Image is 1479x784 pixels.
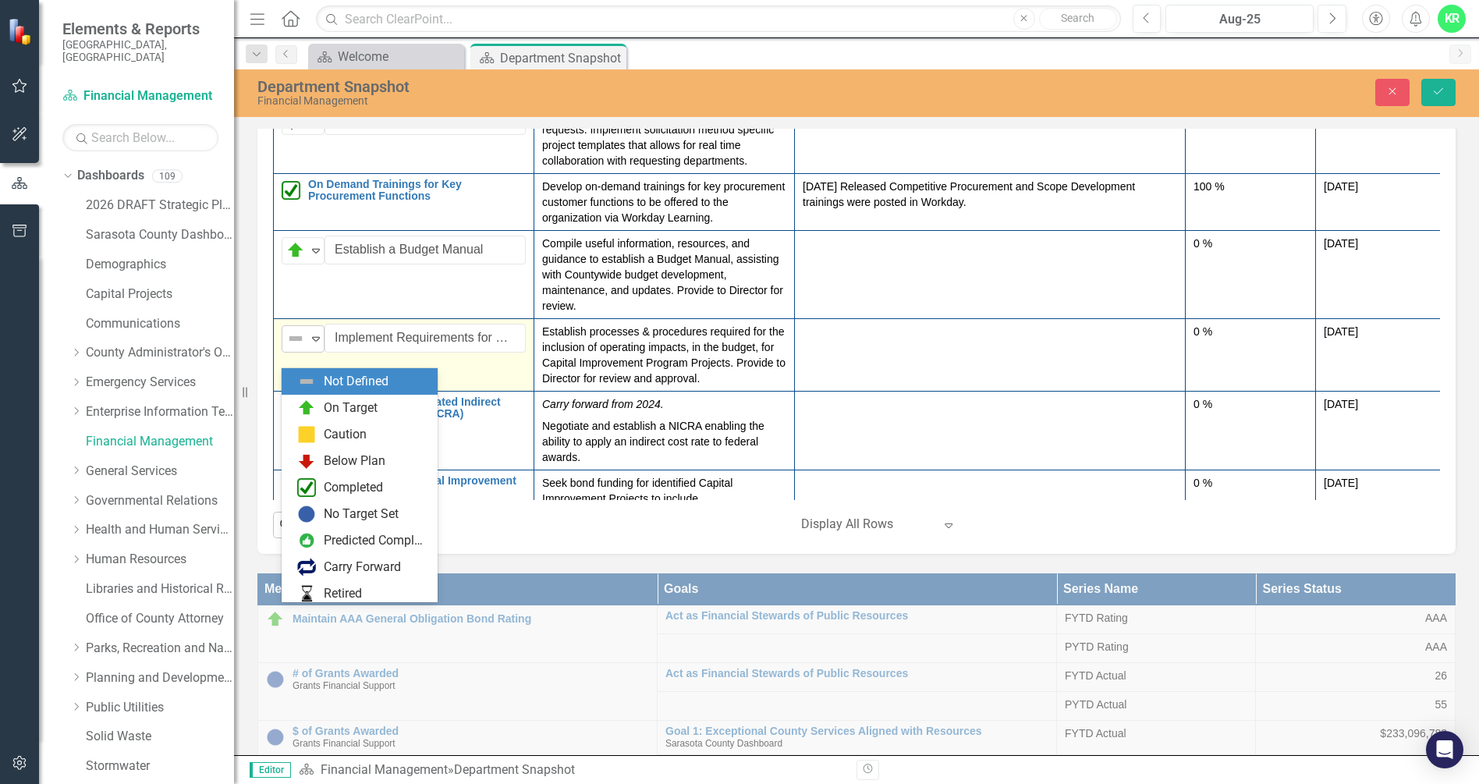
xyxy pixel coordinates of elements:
img: Completed [282,181,300,200]
div: Caution [324,426,367,444]
span: [DATE] [1324,237,1358,250]
a: Office of County Attorney [86,610,234,628]
input: Name [325,236,526,264]
div: Department Snapshot [500,48,622,68]
a: Capital Projects [86,286,234,303]
p: Negotiate and establish a NICRA enabling the ability to apply an indirect cost rate to federal aw... [542,415,786,465]
a: Sarasota County Dashboard [86,226,234,244]
a: Enterprise Information Technology [86,403,234,421]
a: Emergency Services [86,374,234,392]
span: [DATE] [1324,477,1358,489]
img: Predicted Complete [297,531,316,550]
a: Dashboards [77,167,144,185]
a: Public Utilities [86,699,234,717]
a: Parks, Recreation and Natural Resources [86,640,234,658]
div: No Target Set [324,506,399,523]
a: Planning and Development Services [86,669,234,687]
a: Solid Waste [86,728,234,746]
a: 2026 DRAFT Strategic Plan [86,197,234,215]
a: Financial Management [86,433,234,451]
img: Caution [297,425,316,444]
a: Demographics [86,256,234,274]
div: Retired [324,585,362,603]
img: Carry Forward [297,558,316,576]
a: On Demand Trainings for Key Procurement Functions [308,179,526,203]
div: 0 % [1193,396,1307,412]
div: Department Snapshot [454,762,575,777]
p: [DATE] Released Competitive Procurement and Scope Development trainings were posted in Workday. [803,179,1177,210]
div: On Target [324,399,378,417]
span: Editor [250,762,291,778]
div: Carry Forward [324,559,401,576]
input: Search ClearPoint... [316,5,1120,33]
a: Stormwater [86,757,234,775]
a: Financial Management [62,87,218,105]
img: No Target Set [297,505,316,523]
div: Not Defined [324,373,388,391]
div: 100 % [1193,179,1307,194]
a: Health and Human Services [86,521,234,539]
p: Establish processes & procedures required for the inclusion of operating impacts, in the budget, ... [542,324,786,386]
div: Predicted Complete [324,532,428,550]
span: [DATE] [1324,325,1358,338]
img: Completed [297,478,316,497]
a: Financial Management [321,762,448,777]
a: Libraries and Historical Resources [86,580,234,598]
a: Human Resources [86,551,234,569]
a: Governmental Relations [86,492,234,510]
div: Department Snapshot [257,78,929,95]
img: Not Defined [297,372,316,391]
div: Below Plan [324,452,385,470]
div: Open Intercom Messenger [1426,731,1463,768]
img: Not Defined [286,329,305,348]
img: Below Plan [297,452,316,470]
div: 109 [152,169,183,183]
a: Welcome [312,47,460,66]
em: Carry forward from 2024. [542,398,664,410]
div: » [299,761,845,779]
input: Name [325,324,526,353]
button: KR [1438,5,1466,33]
div: Financial Management [257,95,929,107]
img: Retired [297,584,316,603]
div: Welcome [338,47,460,66]
span: Search [1061,12,1094,24]
p: Seek bond funding for identified Capital Improvement Projects to include [GEOGRAPHIC_DATA] 3. [542,475,786,522]
p: Compile useful information, resources, and guidance to establish a Budget Manual, assisting with ... [542,236,786,314]
p: Develop on-demand trainings for key procurement customer functions to be offered to the organizat... [542,179,786,225]
button: Aug-25 [1165,5,1314,33]
span: [DATE] [1324,180,1358,193]
button: Search [1039,8,1117,30]
div: 0 % [1193,324,1307,339]
small: [GEOGRAPHIC_DATA], [GEOGRAPHIC_DATA] [62,38,218,64]
img: ClearPoint Strategy [8,18,35,45]
div: 0 % [1193,475,1307,491]
a: General Services [86,463,234,481]
div: Completed [324,479,383,497]
img: On Target [297,399,316,417]
div: 0 % [1193,236,1307,251]
input: Search Below... [62,124,218,151]
a: Communications [86,315,234,333]
span: Elements & Reports [62,20,218,38]
a: County Administrator's Office [86,344,234,362]
p: Draft and launch Intake form for Solicitation requests. Implement solicitation method specific pr... [542,106,786,169]
span: [DATE] [1324,398,1358,410]
div: Aug-25 [1171,10,1308,29]
img: On Target [286,241,305,260]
